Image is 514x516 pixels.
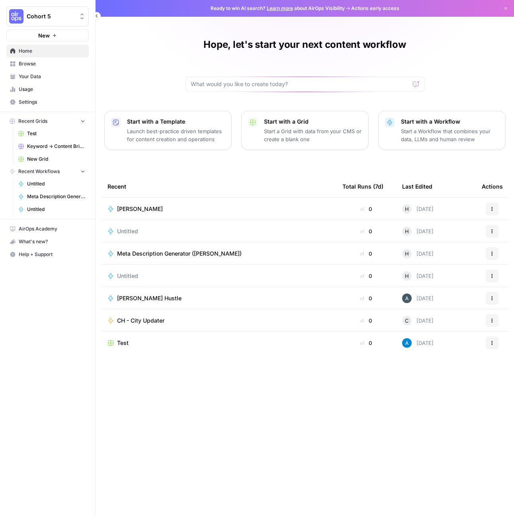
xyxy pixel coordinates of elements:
[402,293,434,303] div: [DATE]
[6,6,89,26] button: Workspace: Cohort 5
[107,250,330,258] a: Meta Description Generator ([PERSON_NAME])
[191,80,410,88] input: What would you like to create today?
[6,57,89,70] a: Browse
[27,180,85,187] span: Untitled
[402,316,434,325] div: [DATE]
[19,73,85,80] span: Your Data
[7,236,88,248] div: What's new?
[401,118,499,126] p: Start with a Workflow
[342,272,389,280] div: 0
[15,177,89,190] a: Untitled
[15,153,89,165] a: New Grid
[107,317,330,325] a: CH - City Updater
[6,96,89,108] a: Settings
[117,272,138,280] span: Untitled
[405,317,409,325] span: C
[27,206,85,213] span: Untitled
[402,271,434,281] div: [DATE]
[241,111,369,150] button: Start with a GridStart a Grid with data from your CMS or create a blank one
[6,30,89,41] button: New
[264,127,362,143] p: Start a Grid with data from your CMS or create a blank one
[405,205,409,213] span: H
[6,70,89,83] a: Your Data
[127,118,225,126] p: Start with a Template
[342,339,389,347] div: 0
[107,339,330,347] a: Test
[342,205,389,213] div: 0
[127,127,225,143] p: Launch best-practice driven templates for content creation and operations
[6,223,89,235] a: AirOps Academy
[104,111,232,150] button: Start with a TemplateLaunch best-practice driven templates for content creation and operations
[9,9,23,24] img: Cohort 5 Logo
[19,47,85,55] span: Home
[351,5,399,12] span: Actions early access
[19,86,85,93] span: Usage
[342,317,389,325] div: 0
[117,294,182,302] span: [PERSON_NAME] Hustle
[6,115,89,127] button: Recent Grids
[117,227,138,235] span: Untitled
[401,127,499,143] p: Start a Workflow that combines your data, LLMs and human review
[107,272,330,280] a: Untitled
[6,165,89,177] button: Recent Workflows
[402,175,432,197] div: Last Edited
[18,168,60,175] span: Recent Workflows
[6,83,89,96] a: Usage
[203,38,406,51] h1: Hope, let's start your next content workflow
[19,98,85,106] span: Settings
[482,175,503,197] div: Actions
[107,227,330,235] a: Untitled
[19,60,85,67] span: Browse
[402,204,434,214] div: [DATE]
[342,294,389,302] div: 0
[15,190,89,203] a: Meta Description Generator ([PERSON_NAME])
[342,175,383,197] div: Total Runs (7d)
[6,235,89,248] button: What's new?
[27,130,85,137] span: Test
[107,205,330,213] a: [PERSON_NAME]
[264,118,362,126] p: Start with a Grid
[402,293,412,303] img: 68eax6o9931tp367ot61l5pewa28
[405,227,409,235] span: H
[27,12,75,20] span: Cohort 5
[15,203,89,216] a: Untitled
[107,294,330,302] a: [PERSON_NAME] Hustle
[27,193,85,200] span: Meta Description Generator ([PERSON_NAME])
[117,317,164,325] span: CH - City Updater
[402,249,434,258] div: [DATE]
[6,248,89,261] button: Help + Support
[27,156,85,163] span: New Grid
[267,5,293,11] a: Learn more
[19,251,85,258] span: Help + Support
[378,111,506,150] button: Start with a WorkflowStart a Workflow that combines your data, LLMs and human review
[117,339,129,347] span: Test
[211,5,345,12] span: Ready to win AI search? about AirOps Visibility
[402,226,434,236] div: [DATE]
[342,227,389,235] div: 0
[107,175,330,197] div: Recent
[117,205,163,213] span: [PERSON_NAME]
[402,338,412,348] img: o3cqybgnmipr355j8nz4zpq1mc6x
[405,250,409,258] span: H
[117,250,242,258] span: Meta Description Generator ([PERSON_NAME])
[15,127,89,140] a: Test
[38,32,50,39] span: New
[6,45,89,57] a: Home
[19,225,85,232] span: AirOps Academy
[15,140,89,153] a: Keyword -> Content Brief -> Article ([PERSON_NAME])
[405,272,409,280] span: H
[27,143,85,150] span: Keyword -> Content Brief -> Article ([PERSON_NAME])
[402,338,434,348] div: [DATE]
[342,250,389,258] div: 0
[18,118,47,125] span: Recent Grids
